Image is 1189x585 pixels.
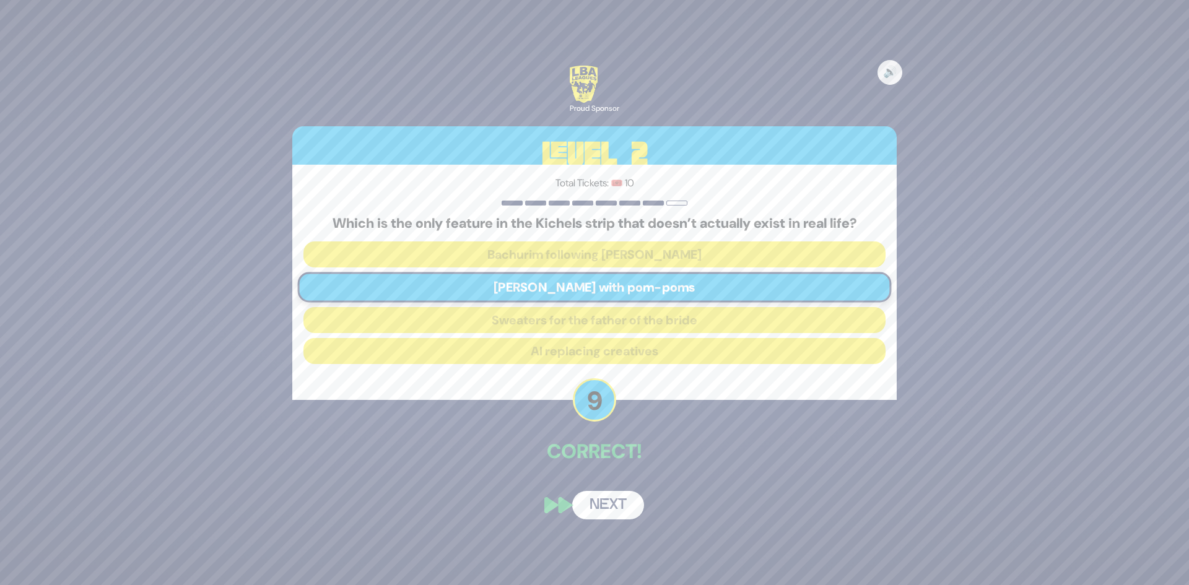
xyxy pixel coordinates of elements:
button: Bachurim following [PERSON_NAME] [303,241,886,267]
button: Sweaters for the father of the bride [303,307,886,333]
div: Proud Sponsor [570,103,619,114]
button: Next [572,491,644,519]
h5: Which is the only feature in the Kichels strip that doesn’t actually exist in real life? [303,215,886,232]
button: AI replacing creatives [303,338,886,364]
p: 9 [573,378,616,422]
h3: Level 2 [292,126,897,182]
p: Total Tickets: 🎟️ 10 [303,176,886,191]
button: [PERSON_NAME] with pom-poms [298,272,892,303]
p: Correct! [292,436,897,466]
img: LBA [570,66,598,103]
button: 🔊 [878,60,902,85]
